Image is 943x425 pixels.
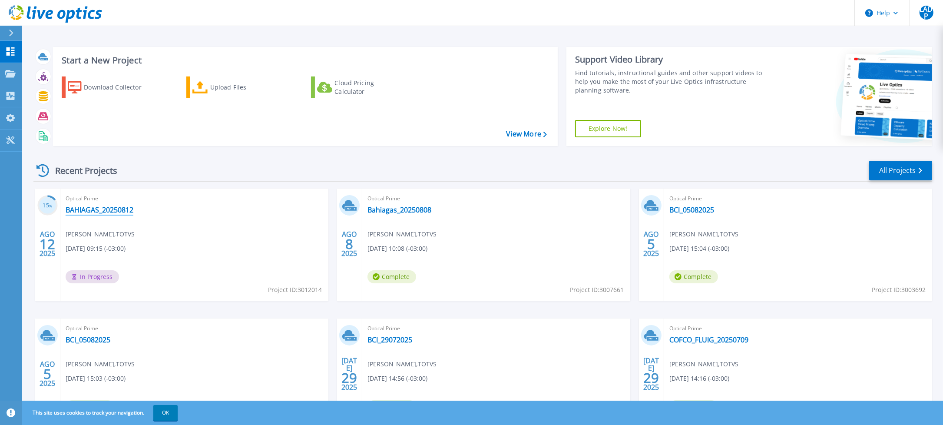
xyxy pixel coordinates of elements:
div: [DATE] 2025 [341,358,357,390]
span: 5 [43,370,51,378]
h3: Start a New Project [62,56,546,65]
span: [DATE] 14:16 (-03:00) [669,374,729,383]
span: % [49,203,52,208]
span: [PERSON_NAME] , TOTVS [66,229,135,239]
span: 5 [647,240,655,248]
span: [PERSON_NAME] , TOTVS [367,229,437,239]
span: [PERSON_NAME] , TOTVS [66,359,135,369]
button: OK [153,405,178,421]
span: Optical Prime [367,194,625,203]
span: Project ID: 3003692 [872,285,926,295]
a: Explore Now! [575,120,641,137]
span: [DATE] 09:15 (-03:00) [66,244,126,253]
span: 29 [643,374,659,382]
span: [PERSON_NAME] , TOTVS [669,229,738,239]
span: This site uses cookies to track your navigation. [24,405,178,421]
h3: 15 [37,201,58,211]
div: Download Collector [84,79,153,96]
a: COFCO_FLUIG_20250709 [669,335,748,344]
span: Optical Prime [66,324,323,333]
span: LADP [920,6,933,20]
span: Optical Prime [367,324,625,333]
span: [PERSON_NAME] , TOTVS [367,359,437,369]
span: 29 [341,374,357,382]
div: Recent Projects [33,160,129,181]
a: View More [506,130,547,138]
a: BCI_29072025 [367,335,412,344]
div: AGO 2025 [39,228,56,260]
a: Download Collector [62,76,159,98]
div: Upload Files [210,79,280,96]
span: Project ID: 3007661 [570,285,624,295]
a: Upload Files [186,76,283,98]
a: Bahiagas_20250808 [367,206,431,214]
span: Project ID: 3012014 [268,285,322,295]
span: [DATE] 14:56 (-03:00) [367,374,427,383]
div: AGO 2025 [341,228,357,260]
span: Optical Prime [66,194,323,203]
a: BAHIAGAS_20250812 [66,206,133,214]
span: 12 [40,240,55,248]
span: In Progress [66,270,119,283]
a: BCI_05082025 [669,206,714,214]
div: [DATE] 2025 [643,358,659,390]
div: Support Video Library [575,54,763,65]
span: Complete [669,270,718,283]
div: AGO 2025 [643,228,659,260]
span: Optical Prime [669,324,927,333]
span: [DATE] 10:08 (-03:00) [367,244,427,253]
a: BCI_05082025 [66,335,110,344]
span: [DATE] 15:04 (-03:00) [669,244,729,253]
div: Find tutorials, instructional guides and other support videos to help you make the most of your L... [575,69,763,95]
span: [DATE] 15:03 (-03:00) [66,374,126,383]
span: Optical Prime [669,194,927,203]
div: AGO 2025 [39,358,56,390]
span: Complete [367,270,416,283]
a: All Projects [869,161,932,180]
a: Cloud Pricing Calculator [311,76,408,98]
span: [PERSON_NAME] , TOTVS [669,359,738,369]
div: Cloud Pricing Calculator [334,79,404,96]
span: 8 [345,240,353,248]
